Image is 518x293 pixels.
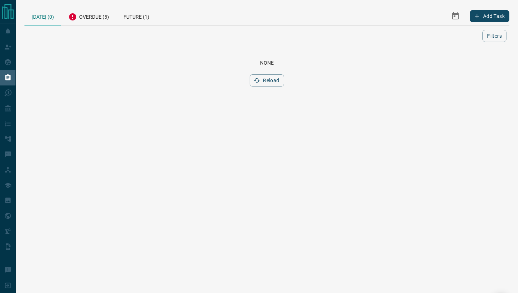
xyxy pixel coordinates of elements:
[470,10,509,22] button: Add Task
[24,7,61,25] div: [DATE] (0)
[250,74,284,87] button: Reload
[61,7,116,25] div: Overdue (5)
[482,30,506,42] button: Filters
[116,7,156,25] div: Future (1)
[33,60,501,66] div: None
[447,8,464,25] button: Select Date Range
